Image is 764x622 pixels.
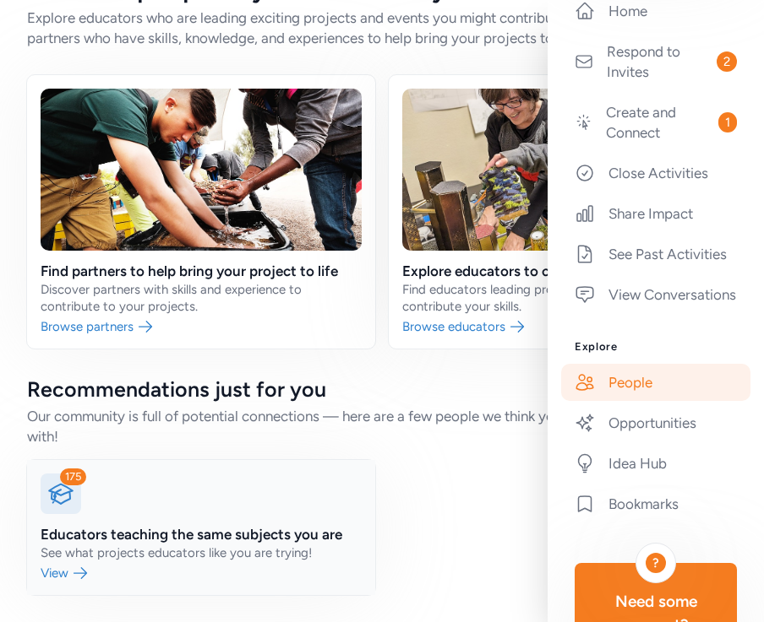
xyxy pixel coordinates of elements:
div: Our community is full of potential connections — here are a few people we think you may want to c... [27,406,737,446]
span: 1 [718,112,737,133]
div: Recommendations just for you [27,376,737,403]
span: 2 [717,51,737,72]
a: Opportunities [561,404,750,441]
a: Create and Connect1 [561,94,750,151]
div: ? [646,553,666,573]
a: Idea Hub [561,445,750,482]
a: Bookmarks [561,485,750,522]
a: People [561,364,750,401]
a: See Past Activities [561,235,750,273]
a: View Conversations [561,276,750,313]
a: Close Activities [561,154,750,192]
a: Respond to Invites2 [561,33,750,90]
h3: Explore [575,340,737,354]
a: Share Impact [561,195,750,232]
div: 175 [60,468,86,485]
div: Explore educators who are leading exciting projects and events you might contribute to. Find comm... [27,8,737,48]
